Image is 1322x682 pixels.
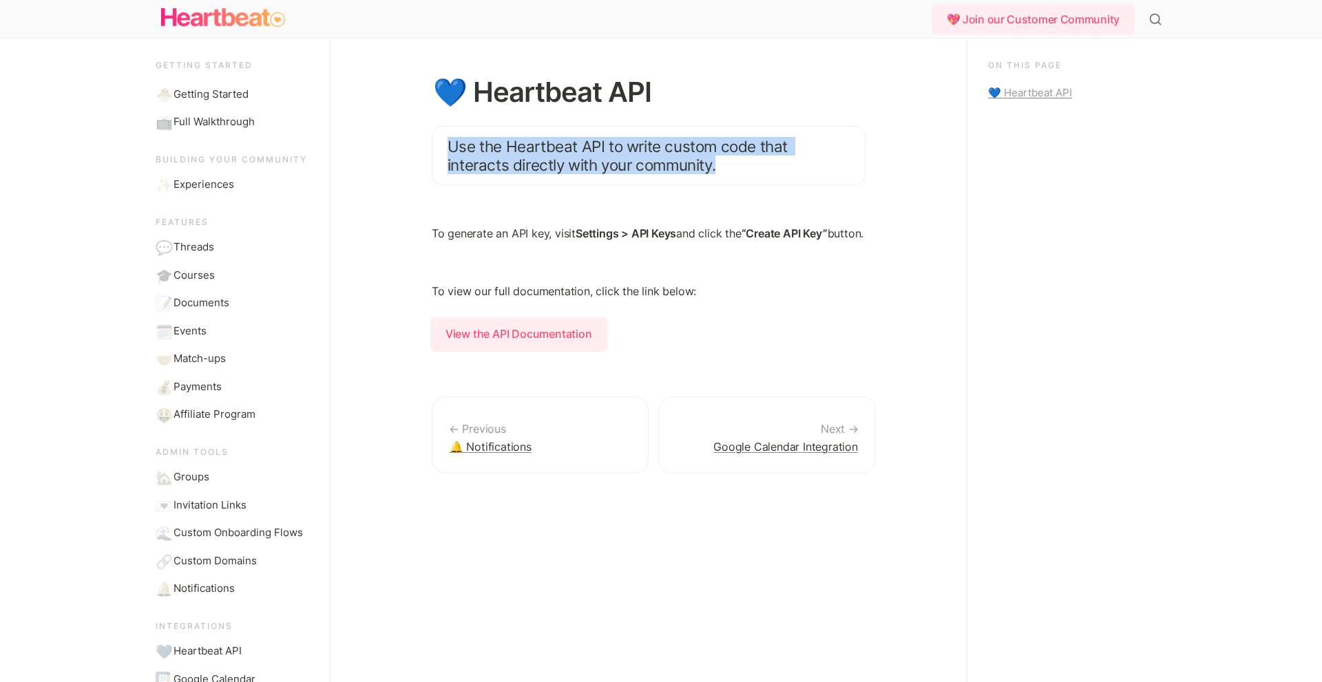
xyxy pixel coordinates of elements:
[156,407,169,420] span: 🤑
[150,374,319,401] a: 💰Payments
[150,171,319,198] a: ✨Experiences
[174,553,257,569] span: Custom Domains
[150,262,319,289] a: 🎓Courses
[174,498,246,513] span: Invitation Links
[150,345,319,372] a: 🤝Match-ups
[742,226,828,240] strong: “Create API Key”
[174,643,242,659] span: Heartbeat API
[432,225,865,247] p: To generate an API key, visit and click the button.
[156,268,169,281] span: 🎓
[174,407,255,423] span: Affiliate Program
[150,464,319,491] a: 🏡Groups
[156,351,169,365] span: 🤝
[659,396,876,474] a: Google Calendar Integration
[156,379,169,393] span: 💰
[156,469,169,483] span: 🏡
[156,217,209,227] span: Features
[156,643,169,657] span: 💙
[150,492,319,519] a: 💌Invitation Links
[988,85,1157,101] a: 💙 Heartbeat API
[174,525,303,541] span: Custom Onboarding Flows
[174,114,255,130] span: Full Walkthrough
[150,575,319,602] a: 🔔Notifications
[150,520,319,546] a: 🌊Custom Onboarding Flows
[932,4,1140,34] a: 💖 Join our Customer Community
[156,447,229,457] span: Admin Tools
[156,323,169,337] span: 🗓️
[432,76,865,108] h1: 💙 Heartbeat API
[156,114,169,128] span: 📺
[156,621,233,631] span: Integrations
[432,327,606,341] a: View the API Documentation
[156,498,169,511] span: 💌
[150,638,319,665] a: 💙Heartbeat API
[432,283,865,305] p: To view our full documentation, click the link below:
[430,317,607,352] strong: View the API Documentation
[448,137,792,174] span: Use the Heartbeat API to write custom code that interacts directly with your community.
[161,4,285,32] img: Logo
[174,295,229,311] span: Documents
[156,295,169,309] span: 📝
[174,239,214,255] span: Threads
[174,177,234,193] span: Experiences
[174,323,207,339] span: Events
[150,401,319,428] a: 🤑Affiliate Program
[150,234,319,261] a: 💬Threads
[156,239,169,253] span: 💬
[432,396,649,474] a: 🔔 Notifications
[150,548,319,575] a: 🔗Custom Domains
[150,318,319,345] a: 🗓️Events
[156,553,169,567] span: 🔗
[150,81,319,108] a: 🐣Getting Started
[576,226,676,240] strong: Settings > API Keys
[174,268,215,284] span: Courses
[174,87,249,103] span: Getting Started
[156,60,253,70] span: Getting started
[174,581,235,597] span: Notifications
[932,4,1135,34] div: 💖 Join our Customer Community
[156,177,169,191] span: ✨
[174,379,222,395] span: Payments
[156,154,307,164] span: Building your community
[156,87,169,100] span: 🐣
[174,469,209,485] span: Groups
[988,60,1062,70] span: On this page
[150,290,319,317] a: 📝Documents
[150,109,319,136] a: 📺Full Walkthrough
[174,351,226,367] span: Match-ups
[156,581,169,595] span: 🔔
[156,525,169,539] span: 🌊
